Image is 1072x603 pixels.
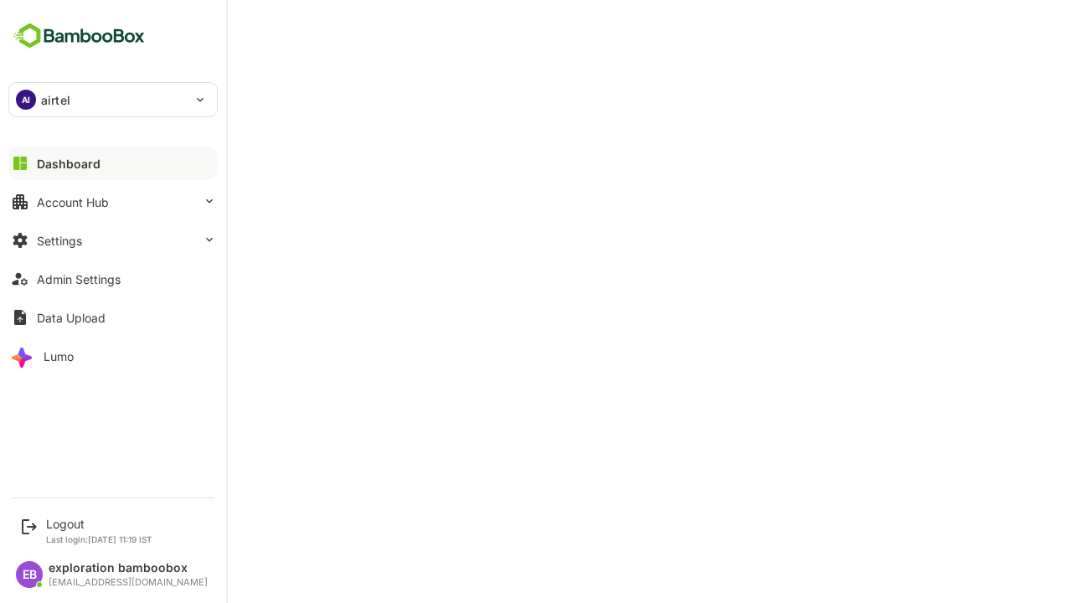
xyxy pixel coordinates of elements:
div: exploration bamboobox [49,561,208,575]
div: AIairtel [9,83,217,116]
div: AI [16,90,36,110]
div: Dashboard [37,157,100,171]
div: Data Upload [37,311,106,325]
button: Settings [8,224,218,257]
p: Last login: [DATE] 11:19 IST [46,534,152,544]
img: BambooboxFullLogoMark.5f36c76dfaba33ec1ec1367b70bb1252.svg [8,20,150,52]
div: [EMAIL_ADDRESS][DOMAIN_NAME] [49,577,208,588]
button: Dashboard [8,147,218,180]
div: Admin Settings [37,272,121,286]
div: EB [16,561,43,588]
div: Settings [37,234,82,248]
p: airtel [41,91,70,109]
div: Logout [46,517,152,531]
button: Data Upload [8,301,218,334]
div: Lumo [44,349,74,363]
button: Admin Settings [8,262,218,296]
div: Account Hub [37,195,109,209]
button: Account Hub [8,185,218,219]
button: Lumo [8,339,218,373]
